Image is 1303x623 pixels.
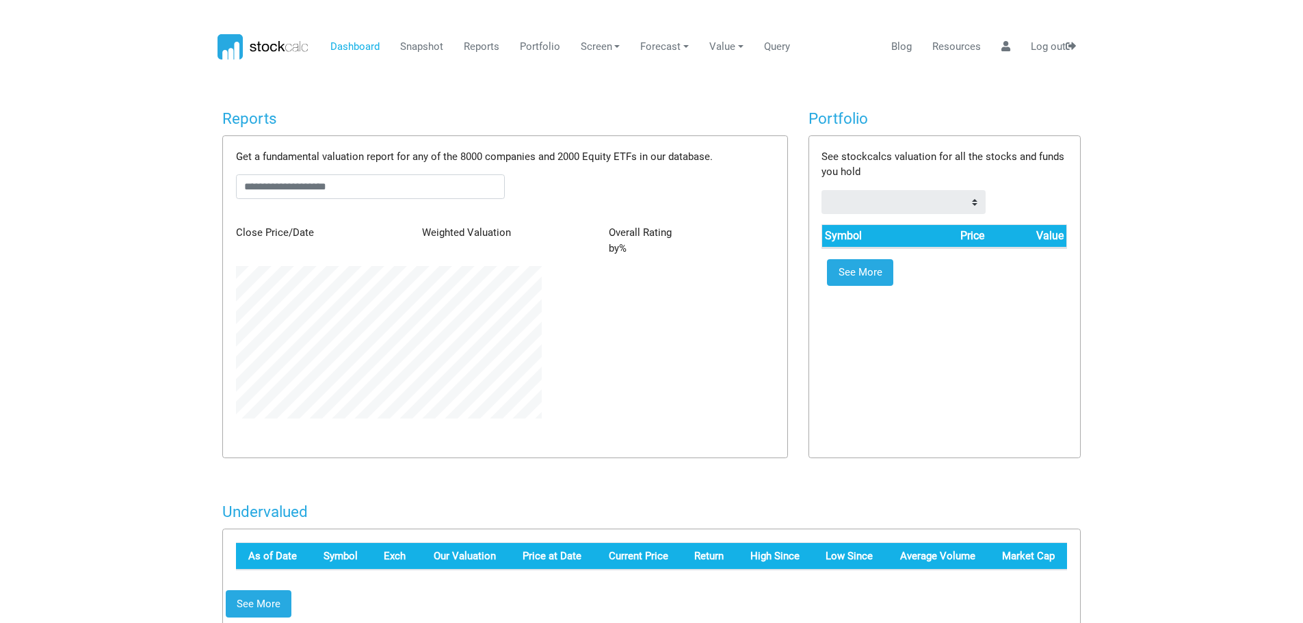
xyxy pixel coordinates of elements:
p: See stockcalcs valuation for all the stocks and funds you hold [821,149,1067,180]
h4: Portfolio [808,109,1081,128]
p: Get a fundamental valuation report for any of the 8000 companies and 2000 Equity ETFs in our data... [236,149,774,165]
th: Stock Exchange [371,542,419,570]
span: Weighted Valuation [422,226,511,239]
th: Price [909,225,986,248]
th: Stock Ticker [311,542,371,570]
a: Value [705,34,749,60]
th: Symbol [822,225,909,248]
th: Low Since [812,542,886,570]
th: Weighted Average Fundamental Valuation [419,542,508,570]
a: Resources [927,34,986,60]
th: Close Price on the Reference Date [508,542,594,570]
a: Blog [886,34,917,60]
a: Portfolio [514,34,565,60]
a: Query [759,34,795,60]
a: See More [226,590,291,618]
th: Last Close Price [594,542,680,570]
div: by % [598,225,785,256]
span: Close Price/Date [236,226,314,239]
th: Value [986,225,1066,248]
a: Dashboard [325,34,384,60]
th: High Since [736,542,812,570]
a: Snapshot [395,34,448,60]
th: Market Cap [988,542,1067,570]
a: Reports [458,34,504,60]
h4: Undervalued [222,503,1081,521]
a: Log out [1025,34,1081,60]
th: Return since Reference Date [681,542,736,570]
h4: Reports [222,109,788,128]
span: Overall Rating [609,226,672,239]
th: Reference Date [236,542,311,570]
a: Screen [575,34,625,60]
th: Average 30 day Volume [885,542,988,570]
a: Forecast [635,34,694,60]
a: See More [827,259,893,287]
